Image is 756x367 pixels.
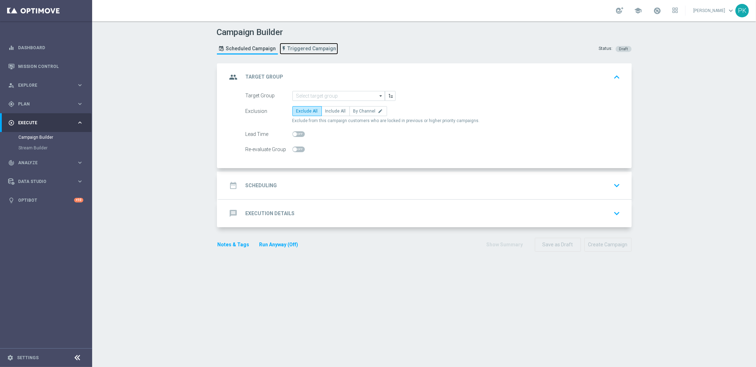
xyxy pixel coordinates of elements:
button: gps_fixed Plan keyboard_arrow_right [8,101,84,107]
button: Save as Draft [535,238,581,252]
span: Data Studio [18,179,77,184]
div: Execute [8,120,77,126]
i: keyboard_arrow_down [612,180,622,191]
i: person_search [8,82,15,88]
button: keyboard_arrow_down [611,207,623,220]
div: Stream Builder [18,143,91,153]
span: Scheduled Campaign [226,46,276,52]
span: Triggered Campaign [288,46,336,52]
div: Dashboard [8,38,83,57]
button: Notes & Tags [217,240,250,249]
a: Stream Builder [18,145,74,151]
div: Status: [599,46,613,52]
span: Draft [619,47,628,51]
i: keyboard_arrow_right [77,159,83,166]
div: Data Studio [8,178,77,185]
button: keyboard_arrow_down [611,179,623,192]
span: school [634,7,642,15]
button: equalizer Dashboard [8,45,84,51]
div: PK [735,4,749,17]
span: Explore [18,83,77,87]
span: By Channel [353,109,376,114]
div: Optibot [8,191,83,210]
a: Scheduled Campaign [217,43,278,55]
input: Select target group [292,91,385,101]
i: keyboard_arrow_up [612,72,622,82]
button: person_search Explore keyboard_arrow_right [8,82,84,88]
span: keyboard_arrow_down [727,7,735,15]
div: Explore [8,82,77,88]
a: Mission Control [18,57,83,76]
h2: Target Group [246,74,284,80]
i: arrow_drop_down [377,91,385,101]
i: keyboard_arrow_right [77,101,83,107]
i: play_circle_outline [8,120,15,126]
button: play_circle_outline Execute keyboard_arrow_right [8,120,84,126]
div: date_range Scheduling keyboard_arrow_down [227,179,623,192]
div: Re-evaluate Group [246,144,292,154]
i: gps_fixed [8,101,15,107]
div: group Target Group keyboard_arrow_up [227,70,623,84]
div: Plan [8,101,77,107]
button: lightbulb Optibot +10 [8,197,84,203]
button: Data Studio keyboard_arrow_right [8,179,84,184]
i: keyboard_arrow_right [77,119,83,126]
span: Exclude from this campaign customers who are locked in previous or higher priority campaigns. [292,118,480,124]
div: Mission Control [8,57,83,76]
a: Dashboard [18,38,83,57]
i: lightbulb [8,197,15,203]
a: Settings [17,356,39,360]
div: Target Group [246,91,292,101]
colored-tag: Draft [616,46,632,51]
span: Exclude All [296,109,318,114]
h2: Execution Details [246,210,295,217]
div: Lead Time [246,129,292,139]
a: Optibot [18,191,74,210]
button: Run Anyway (Off) [259,240,299,249]
button: Create Campaign [584,238,632,252]
i: keyboard_arrow_down [612,208,622,219]
span: Analyze [18,161,77,165]
div: message Execution Details keyboard_arrow_down [227,207,623,220]
span: Execute [18,121,77,125]
i: group [227,71,240,84]
h2: Scheduling [246,182,277,189]
i: edit [378,109,383,114]
i: date_range [227,179,240,192]
div: +10 [74,198,83,202]
span: Plan [18,102,77,106]
a: Campaign Builder [18,134,74,140]
a: [PERSON_NAME]keyboard_arrow_down [693,5,735,16]
div: Exclusion [246,106,292,116]
i: settings [7,355,13,361]
i: track_changes [8,160,15,166]
div: Campaign Builder [18,132,91,143]
i: equalizer [8,45,15,51]
span: Include All [325,109,346,114]
div: Analyze [8,160,77,166]
a: Triggered Campaign [280,43,338,55]
button: track_changes Analyze keyboard_arrow_right [8,160,84,166]
button: keyboard_arrow_up [611,70,623,84]
i: message [227,207,240,220]
button: Mission Control [8,64,84,69]
i: keyboard_arrow_right [77,82,83,88]
h1: Campaign Builder [217,27,340,38]
i: keyboard_arrow_right [77,178,83,185]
